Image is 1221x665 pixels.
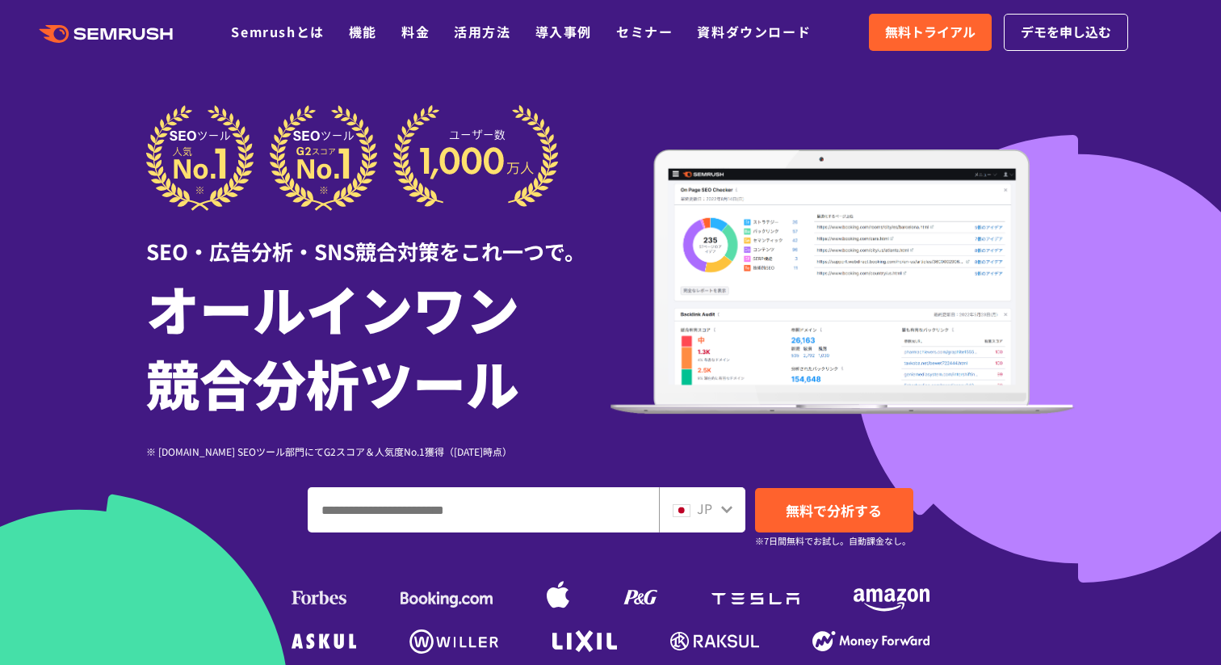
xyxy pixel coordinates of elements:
a: 無料で分析する [755,488,913,532]
a: デモを申し込む [1004,14,1128,51]
span: デモを申し込む [1021,22,1111,43]
a: Semrushとは [231,22,324,41]
h1: オールインワン 競合分析ツール [146,271,610,419]
div: ※ [DOMAIN_NAME] SEOツール部門にてG2スコア＆人気度No.1獲得（[DATE]時点） [146,444,610,459]
a: 活用方法 [454,22,510,41]
a: 機能 [349,22,377,41]
a: セミナー [616,22,673,41]
span: JP [697,499,712,518]
span: 無料トライアル [885,22,976,43]
a: 導入事例 [535,22,592,41]
div: SEO・広告分析・SNS競合対策をこれ一つで。 [146,211,610,267]
a: 無料トライアル [869,14,992,51]
a: 料金 [401,22,430,41]
small: ※7日間無料でお試し。自動課金なし。 [755,533,911,549]
span: 無料で分析する [786,500,882,520]
a: 資料ダウンロード [697,22,811,41]
input: ドメイン、キーワードまたはURLを入力してください [308,488,658,532]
